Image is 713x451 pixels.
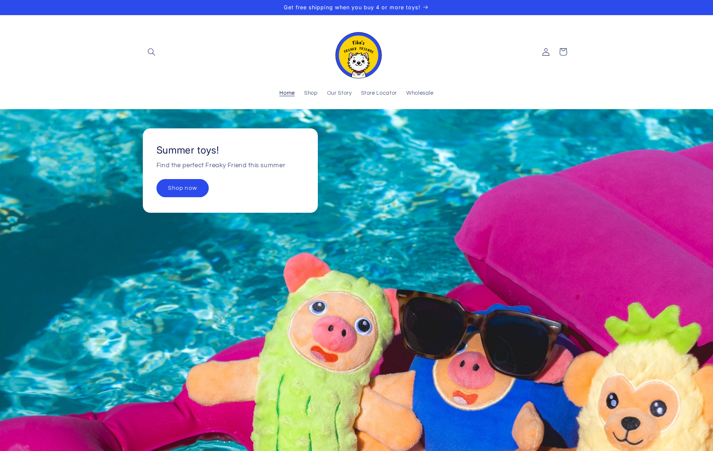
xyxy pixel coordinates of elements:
[143,43,160,60] summary: Search
[275,85,300,102] a: Home
[406,90,434,97] span: Wholesale
[157,144,219,156] h2: Summer toys!
[328,23,386,81] a: Fika's Freaky Friends
[157,161,285,172] p: Find the perfect Freaky Friend this summer
[361,90,397,97] span: Store Locator
[401,85,438,102] a: Wholesale
[157,179,209,197] a: Shop now
[322,85,356,102] a: Our Story
[299,85,322,102] a: Shop
[304,90,318,97] span: Shop
[284,4,420,10] span: Get free shipping when you buy 4 or more toys!
[331,26,383,78] img: Fika's Freaky Friends
[356,85,401,102] a: Store Locator
[327,90,352,97] span: Our Story
[279,90,295,97] span: Home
